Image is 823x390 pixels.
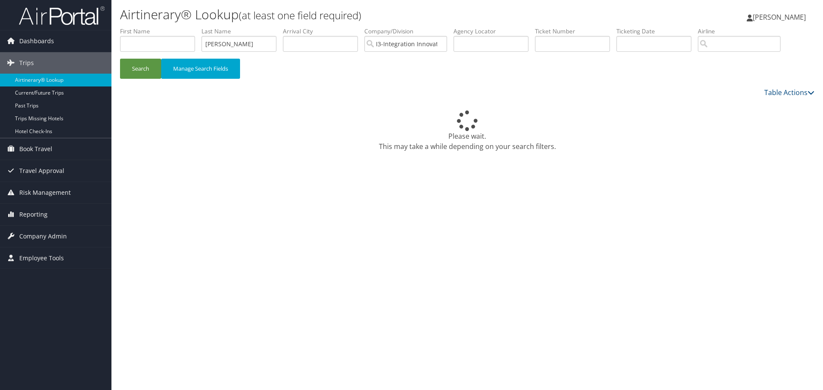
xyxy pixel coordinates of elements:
[747,4,814,30] a: [PERSON_NAME]
[535,27,616,36] label: Ticket Number
[454,27,535,36] label: Agency Locator
[120,6,583,24] h1: Airtinerary® Lookup
[19,160,64,182] span: Travel Approval
[161,59,240,79] button: Manage Search Fields
[283,27,364,36] label: Arrival City
[120,110,814,152] div: Please wait. This may take a while depending on your search filters.
[19,182,71,203] span: Risk Management
[201,27,283,36] label: Last Name
[616,27,698,36] label: Ticketing Date
[19,204,48,225] span: Reporting
[19,52,34,74] span: Trips
[19,138,52,160] span: Book Travel
[19,226,67,247] span: Company Admin
[120,59,161,79] button: Search
[19,30,54,52] span: Dashboards
[19,6,105,26] img: airportal-logo.png
[364,27,454,36] label: Company/Division
[19,247,64,269] span: Employee Tools
[239,8,361,22] small: (at least one field required)
[764,88,814,97] a: Table Actions
[120,27,201,36] label: First Name
[753,12,806,22] span: [PERSON_NAME]
[698,27,787,36] label: Airline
